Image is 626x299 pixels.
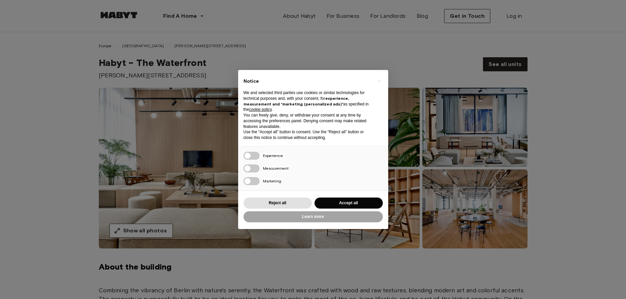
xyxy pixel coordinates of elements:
button: Learn more [244,211,383,222]
button: Accept all [315,198,383,209]
button: Reject all [244,198,312,209]
h2: Notice [244,78,372,85]
p: Use the “Accept all” button to consent. Use the “Reject all” button or close this notice to conti... [244,129,372,141]
a: cookie policy [249,107,272,112]
span: × [378,77,380,85]
span: Experience [263,153,283,158]
p: You can freely give, deny, or withdraw your consent at any time by accessing the preferences pane... [244,113,372,129]
span: Marketing [263,178,281,183]
p: We and selected third parties use cookies or similar technologies for technical purposes and, wit... [244,90,372,113]
strong: experience, measurement and “marketing (personalized ads)” [244,96,349,106]
button: Close this notice [374,75,385,86]
span: Measurement [263,166,289,171]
